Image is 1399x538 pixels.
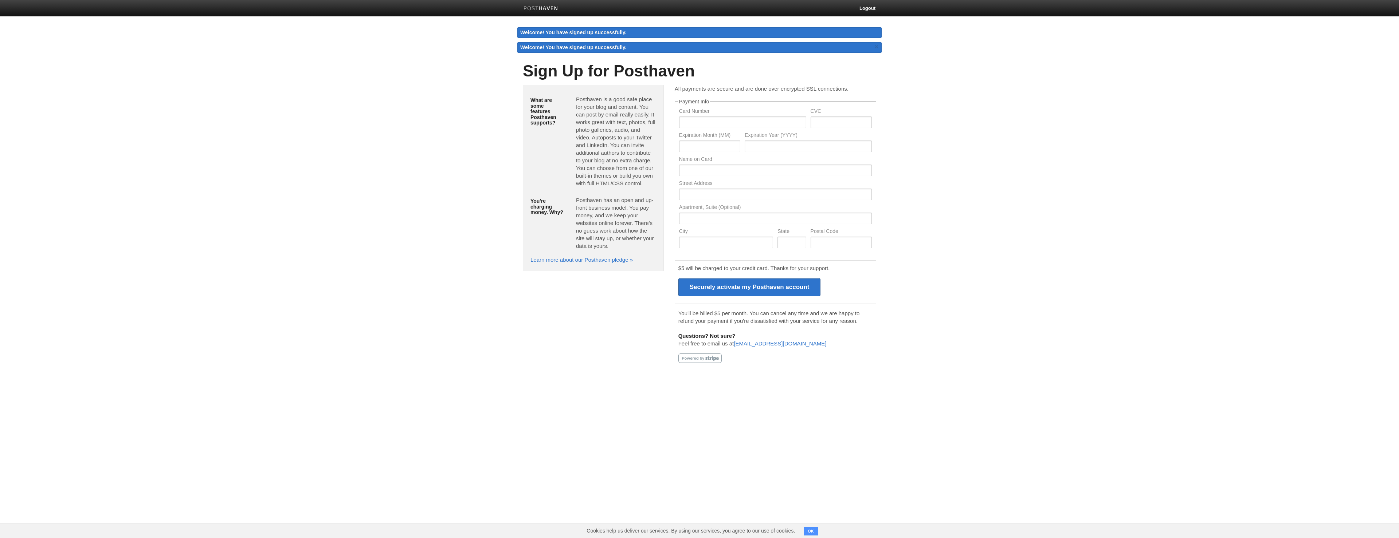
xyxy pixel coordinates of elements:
[678,309,873,325] p: You'll be billed $5 per month. You can cancel any time and we are happy to refund your payment if...
[679,108,806,115] label: Card Number
[576,95,656,187] p: Posthaven is a good safe place for your blog and content. You can post by email really easily. It...
[679,181,872,187] label: Street Address
[679,157,872,163] label: Name on Card
[679,132,740,139] label: Expiration Month (MM)
[675,85,876,92] p: All payments are secure and are done over encrypted SSL connections.
[579,523,802,538] span: Cookies help us deliver our services. By using our services, you agree to our use of cookies.
[811,108,872,115] label: CVC
[530,198,565,215] h5: You're charging money. Why?
[777,229,806,236] label: State
[530,257,633,263] a: Learn more about our Posthaven pledge »
[811,229,872,236] label: Postal Code
[520,44,627,50] span: Welcome! You have signed up successfully.
[679,205,872,211] label: Apartment, Suite (Optional)
[576,196,656,250] p: Posthaven has an open and up-front business model. You pay money, and we keep your websites onlin...
[804,527,818,535] button: OK
[734,340,826,347] a: [EMAIL_ADDRESS][DOMAIN_NAME]
[873,42,880,51] a: ×
[517,27,882,38] div: Welcome! You have signed up successfully.
[679,229,773,236] label: City
[523,62,876,80] h1: Sign Up for Posthaven
[678,333,736,339] b: Questions? Not sure?
[745,132,872,139] label: Expiration Year (YYYY)
[678,332,873,347] p: Feel free to email us at
[678,264,873,272] p: $5 will be charged to your credit card. Thanks for your support.
[524,6,558,12] img: Posthaven-bar
[678,278,821,296] input: Securely activate my Posthaven account
[678,99,710,104] legend: Payment Info
[530,98,565,126] h5: What are some features Posthaven supports?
